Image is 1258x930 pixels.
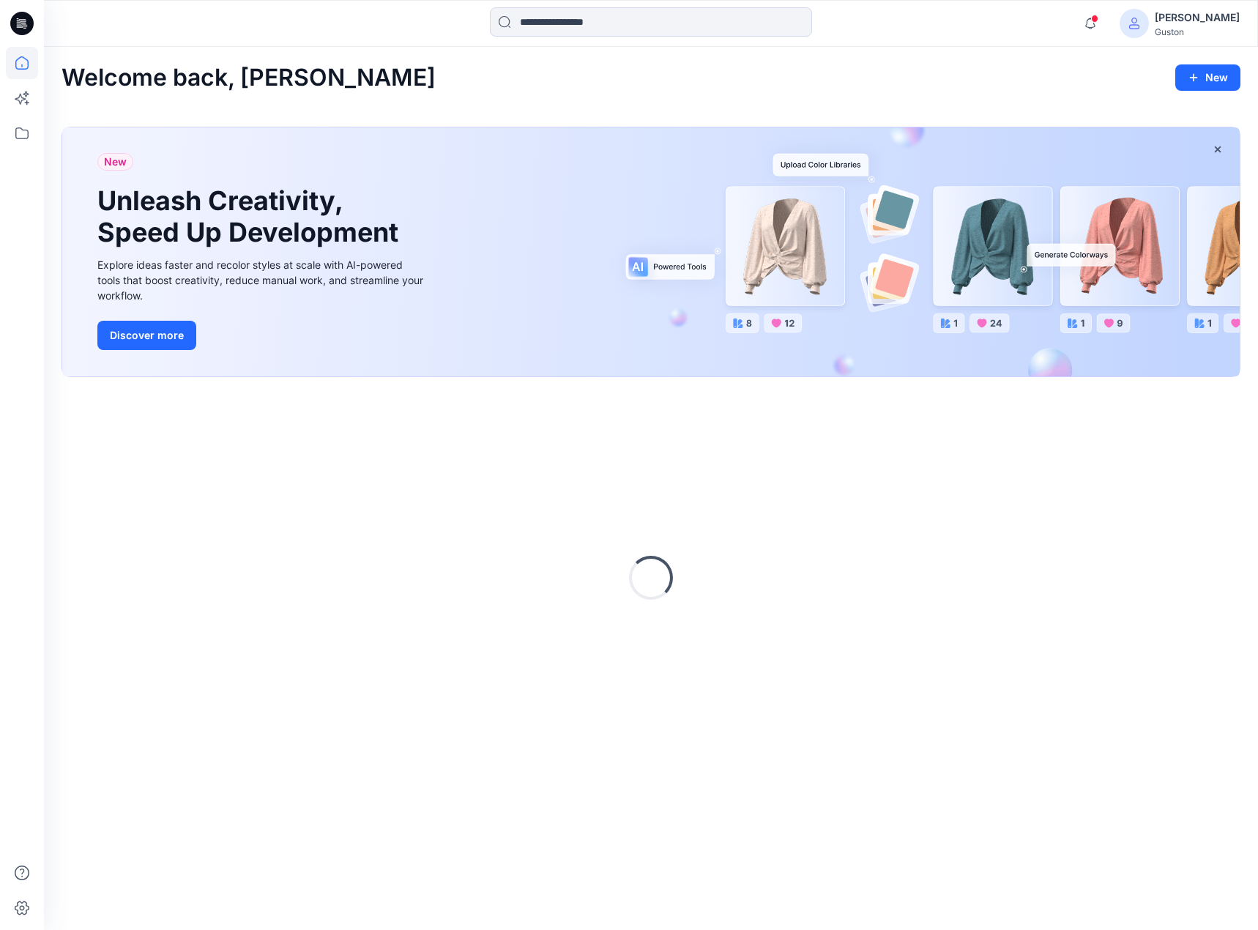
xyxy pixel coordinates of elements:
[97,257,427,303] div: Explore ideas faster and recolor styles at scale with AI-powered tools that boost creativity, red...
[1155,26,1240,37] div: Guston
[62,64,436,92] h2: Welcome back, [PERSON_NAME]
[1175,64,1240,91] button: New
[97,321,196,350] button: Discover more
[97,321,427,350] a: Discover more
[1155,9,1240,26] div: [PERSON_NAME]
[97,185,405,248] h1: Unleash Creativity, Speed Up Development
[1128,18,1140,29] svg: avatar
[104,153,127,171] span: New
